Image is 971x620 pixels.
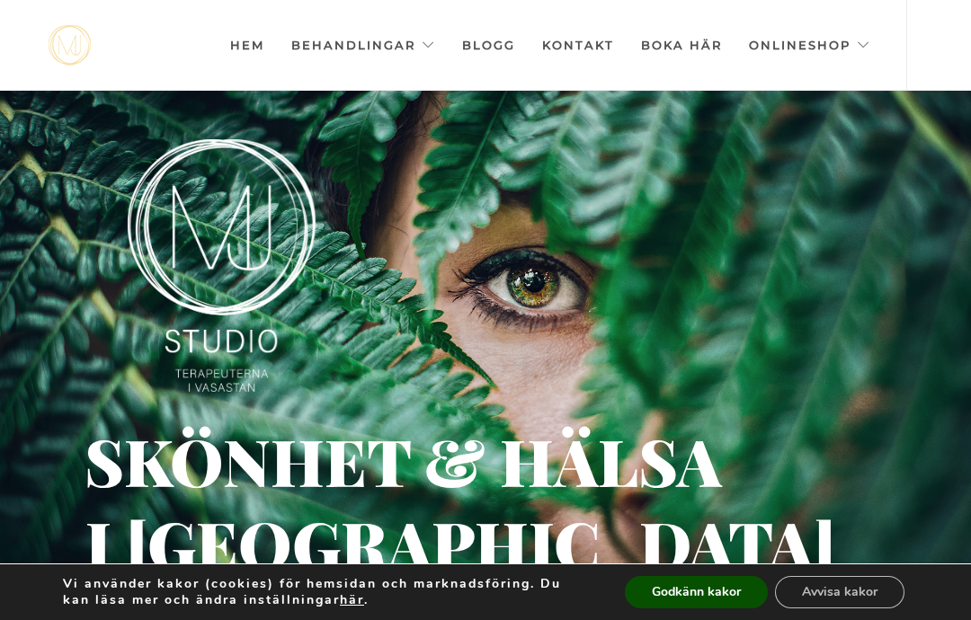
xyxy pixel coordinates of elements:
div: i [GEOGRAPHIC_DATA] [85,536,322,555]
img: mjstudio [49,25,91,66]
button: Godkänn kakor [625,576,768,608]
a: mjstudio mjstudio mjstudio [49,25,91,66]
div: Skönhet & hälsa [85,453,595,468]
button: Avvisa kakor [775,576,904,608]
button: här [340,592,364,608]
p: Vi använder kakor (cookies) för hemsidan och marknadsföring. Du kan läsa mer och ändra inställnin... [63,576,592,608]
